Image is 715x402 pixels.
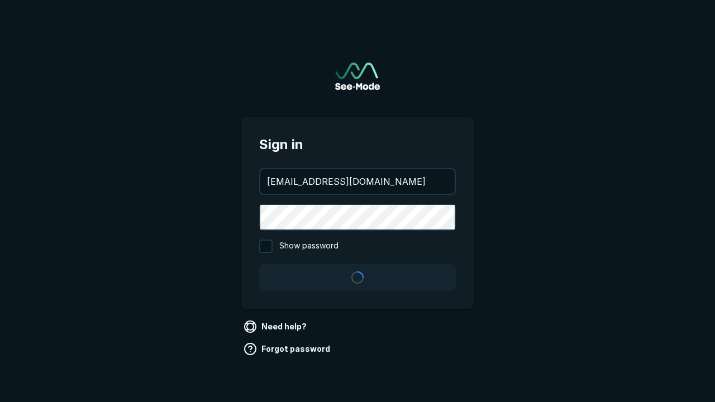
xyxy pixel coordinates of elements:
a: Forgot password [241,340,335,358]
a: Need help? [241,318,311,336]
a: Go to sign in [335,63,380,90]
input: your@email.com [260,169,455,194]
span: Sign in [259,135,456,155]
img: See-Mode Logo [335,63,380,90]
span: Show password [279,240,339,253]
